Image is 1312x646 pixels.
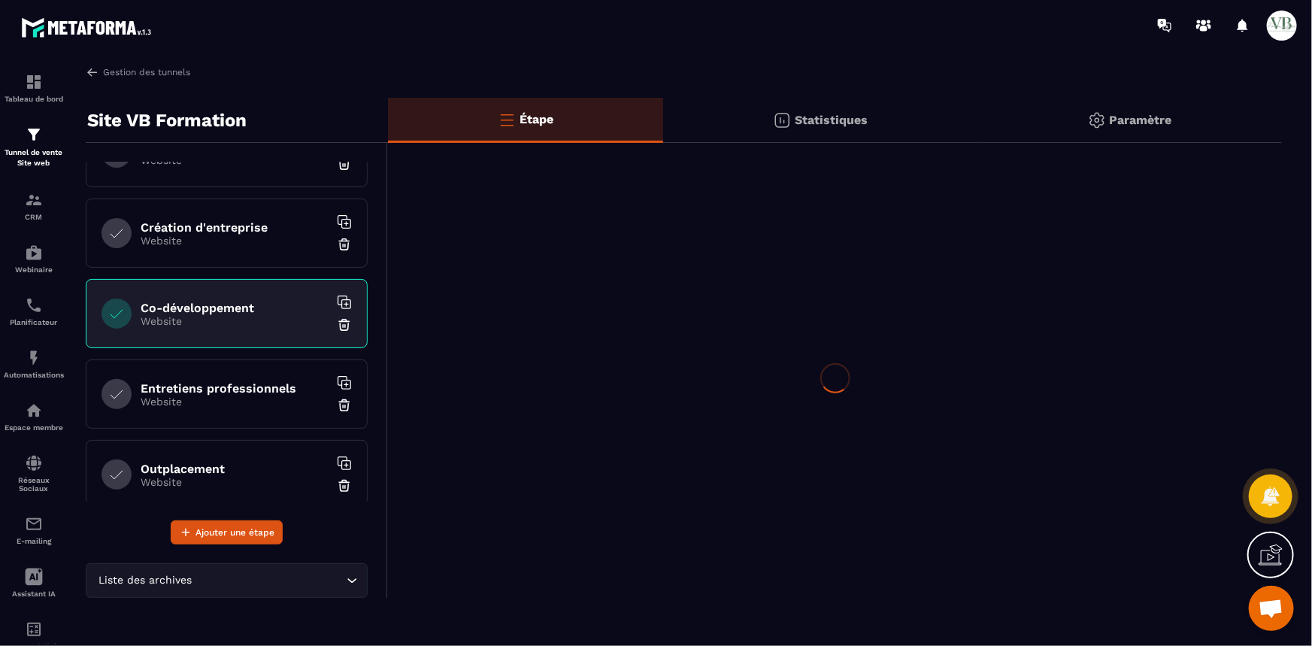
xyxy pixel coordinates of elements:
img: trash [337,398,352,413]
p: Website [141,315,329,327]
p: Paramètre [1110,113,1172,127]
input: Search for option [195,572,343,589]
h6: Entretiens professionnels [141,381,329,396]
img: automations [25,349,43,367]
a: Gestion des tunnels [86,65,190,79]
img: social-network [25,454,43,472]
h6: Outplacement [141,462,329,476]
a: social-networksocial-networkRéseaux Sociaux [4,443,64,504]
p: Website [141,235,329,247]
p: Planificateur [4,318,64,326]
p: Réseaux Sociaux [4,476,64,493]
div: Search for option [86,563,368,598]
img: scheduler [25,296,43,314]
p: Website [141,476,329,488]
p: Tunnel de vente Site web [4,147,64,168]
a: automationsautomationsWebinaire [4,232,64,285]
img: trash [337,156,352,171]
p: Étape [520,112,553,126]
img: email [25,515,43,533]
img: automations [25,244,43,262]
p: Statistiques [795,113,868,127]
a: formationformationTableau de bord [4,62,64,114]
a: automationsautomationsEspace membre [4,390,64,443]
a: emailemailE-mailing [4,504,64,557]
img: bars-o.4a397970.svg [498,111,516,129]
img: arrow [86,65,99,79]
img: accountant [25,620,43,638]
a: formationformationCRM [4,180,64,232]
p: Webinaire [4,265,64,274]
img: formation [25,73,43,91]
p: Automatisations [4,371,64,379]
p: Site VB Formation [87,105,247,135]
img: automations [25,402,43,420]
p: Tableau de bord [4,95,64,103]
img: trash [337,317,352,332]
img: logo [21,14,156,41]
a: formationformationTunnel de vente Site web [4,114,64,180]
a: automationsautomationsAutomatisations [4,338,64,390]
h6: Co-développement [141,301,329,315]
img: formation [25,126,43,144]
p: Assistant IA [4,590,64,598]
span: Ajouter une étape [195,525,274,540]
img: setting-gr.5f69749f.svg [1088,111,1106,129]
img: trash [337,237,352,252]
div: Ouvrir le chat [1249,586,1294,631]
p: CRM [4,213,64,221]
a: schedulerschedulerPlanificateur [4,285,64,338]
p: E-mailing [4,537,64,545]
button: Ajouter une étape [171,520,283,544]
span: Liste des archives [95,572,195,589]
p: Website [141,396,329,408]
h6: Création d'entreprise [141,220,329,235]
img: stats.20deebd0.svg [773,111,791,129]
img: trash [337,478,352,493]
a: Assistant IA [4,557,64,609]
p: Espace membre [4,423,64,432]
img: formation [25,191,43,209]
